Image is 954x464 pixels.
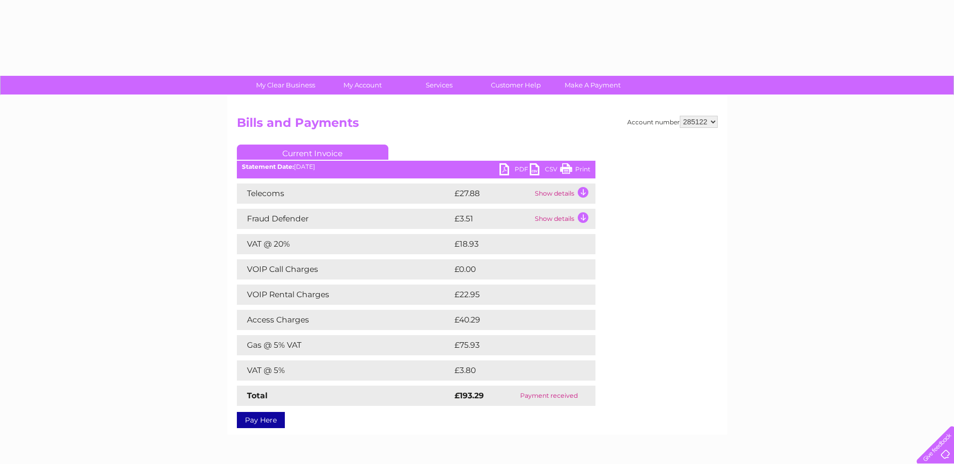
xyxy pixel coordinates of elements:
a: Pay Here [237,412,285,428]
td: £18.93 [452,234,574,254]
a: PDF [499,163,530,178]
td: £22.95 [452,285,575,305]
div: Account number [627,116,718,128]
a: My Clear Business [244,76,327,95]
td: £40.29 [452,310,575,330]
a: Make A Payment [551,76,634,95]
td: Payment received [503,386,595,406]
td: VOIP Rental Charges [237,285,452,305]
a: Customer Help [474,76,558,95]
h2: Bills and Payments [237,116,718,135]
a: My Account [321,76,404,95]
td: Fraud Defender [237,209,452,229]
td: £3.80 [452,360,572,381]
td: VAT @ 5% [237,360,452,381]
td: VOIP Call Charges [237,259,452,280]
a: Services [397,76,481,95]
td: Show details [532,209,595,229]
td: Telecoms [237,183,452,204]
td: £3.51 [452,209,532,229]
td: Access Charges [237,310,452,330]
td: £75.93 [452,335,575,355]
strong: £193.29 [455,391,484,400]
td: Gas @ 5% VAT [237,335,452,355]
a: Print [560,163,590,178]
td: VAT @ 20% [237,234,452,254]
div: [DATE] [237,163,595,170]
td: Show details [532,183,595,204]
a: Current Invoice [237,145,388,160]
a: CSV [530,163,560,178]
td: £27.88 [452,183,532,204]
b: Statement Date: [242,163,294,170]
td: £0.00 [452,259,572,280]
strong: Total [247,391,268,400]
